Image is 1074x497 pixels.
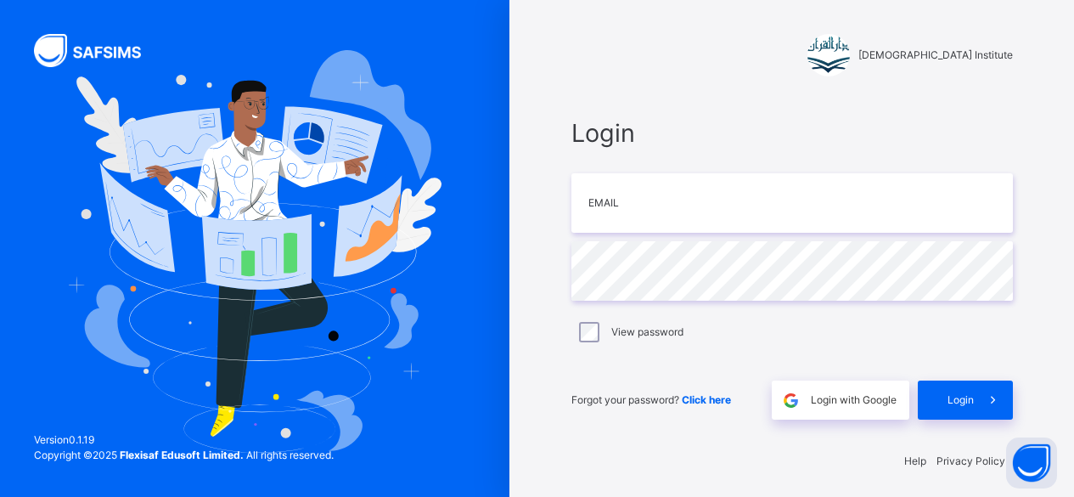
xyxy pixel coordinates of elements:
button: Open asap [1006,438,1057,489]
img: SAFSIMS Logo [34,34,161,67]
a: Click here [682,393,731,406]
span: Version 0.1.19 [34,432,334,448]
span: Copyright © 2025 All rights reserved. [34,449,334,461]
span: Login [947,393,974,408]
img: Hero Image [68,50,442,453]
img: google.396cfc9801f0270233282035f929180a.svg [781,391,801,410]
span: Forgot your password? [571,393,731,406]
strong: Flexisaf Edusoft Limited. [120,449,244,461]
span: Login with Google [811,393,897,408]
label: View password [611,325,683,340]
a: Privacy Policy [936,455,1005,467]
a: Help [904,455,926,467]
span: [DEMOGRAPHIC_DATA] Institute [858,48,1013,63]
span: Login [571,115,1013,151]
